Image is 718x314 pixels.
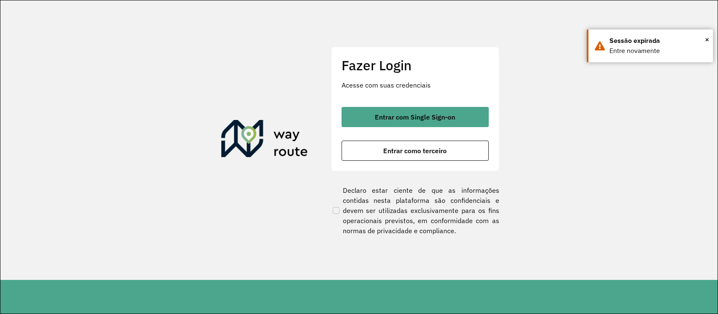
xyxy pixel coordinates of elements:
[383,147,447,154] span: Entrar como terceiro
[609,36,707,46] div: Sessão expirada
[342,107,489,127] button: button
[705,33,709,46] button: Close
[342,80,489,90] p: Acesse com suas credenciais
[375,114,455,120] span: Entrar com Single Sign-on
[342,57,489,73] h2: Fazer Login
[705,33,709,46] span: ×
[342,141,489,161] button: button
[609,46,707,56] div: Entre novamente
[331,185,499,236] label: Declaro estar ciente de que as informações contidas nesta plataforma são confidenciais e devem se...
[221,120,308,160] img: Roteirizador AmbevTech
